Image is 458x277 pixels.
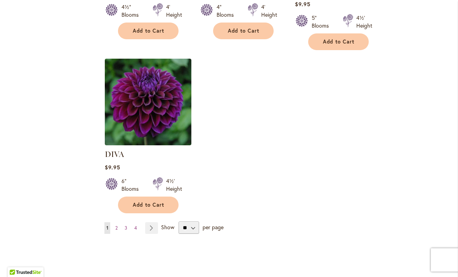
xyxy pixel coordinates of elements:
span: 4 [134,225,137,231]
div: 4½" Blooms [121,3,143,19]
span: per page [203,223,224,231]
span: 1 [106,225,108,231]
div: 5" Blooms [312,14,333,30]
button: Add to Cart [213,23,274,39]
span: Show [161,223,174,231]
a: Diva [105,139,191,147]
a: DIVA [105,150,124,159]
span: 2 [115,225,118,231]
span: 3 [125,225,127,231]
iframe: Launch Accessibility Center [6,249,28,271]
span: Add to Cart [133,202,165,208]
div: 4" Blooms [217,3,238,19]
a: 4 [132,222,139,234]
img: Diva [105,59,191,145]
span: $9.95 [295,0,311,8]
button: Add to Cart [118,197,179,213]
a: 3 [123,222,129,234]
span: Add to Cart [323,38,355,45]
div: 4½' Height [166,177,182,193]
a: 2 [113,222,120,234]
span: $9.95 [105,164,120,171]
button: Add to Cart [308,33,369,50]
div: 4' Height [261,3,277,19]
span: Add to Cart [228,28,260,34]
div: 4½' Height [356,14,372,30]
div: 4' Height [166,3,182,19]
button: Add to Cart [118,23,179,39]
div: 6" Blooms [121,177,143,193]
span: Add to Cart [133,28,165,34]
